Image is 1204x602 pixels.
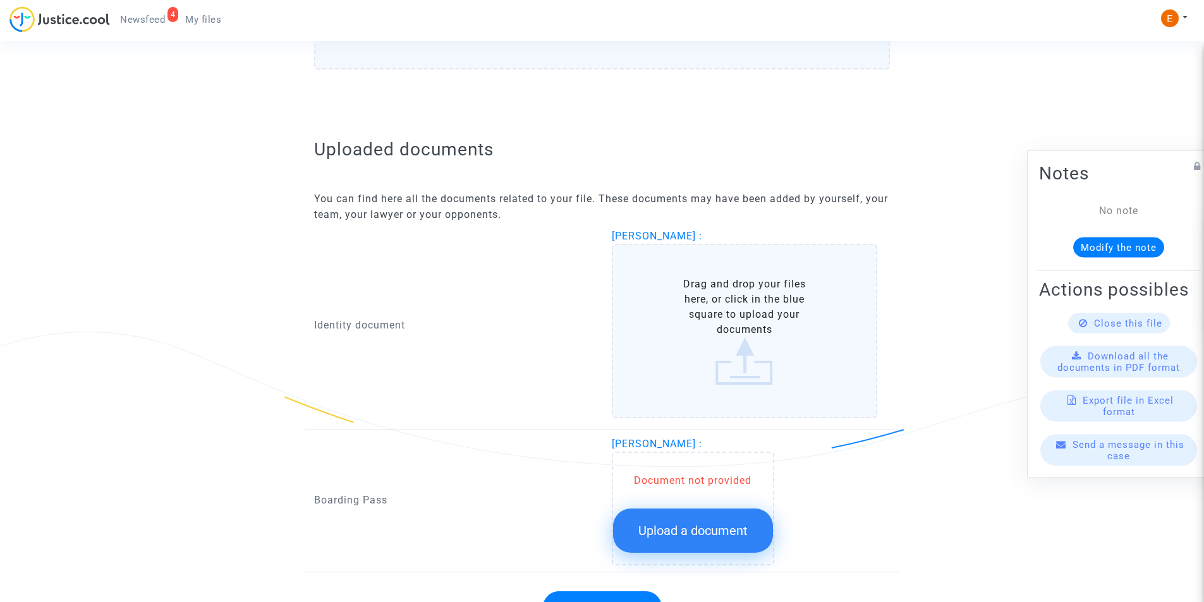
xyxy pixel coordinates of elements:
span: You can find here all the documents related to your file. These documents may have been added by ... [314,193,888,220]
p: Identity document [314,317,593,333]
span: Upload a document [638,523,748,538]
div: Document not provided [613,473,773,488]
div: No note [1058,203,1179,218]
div: 4 [167,7,179,22]
span: [PERSON_NAME] : [612,438,702,450]
button: Modify the note [1073,237,1164,257]
span: Close this file [1094,317,1162,328]
span: Export file in Excel format [1083,394,1174,417]
img: ACg8ocIeiFvHKe4dA5oeRFd_CiCnuxWUEc1A2wYhRJE3TTWt=s96-c [1161,9,1179,27]
a: 4Newsfeed [110,10,175,29]
h2: Notes [1039,162,1198,184]
p: Boarding Pass [314,492,593,508]
span: [PERSON_NAME] : [612,230,702,242]
button: Upload a document [613,509,773,553]
h2: Uploaded documents [314,138,890,160]
img: jc-logo.svg [9,6,110,32]
span: Send a message in this case [1073,438,1184,461]
a: My files [175,10,231,29]
h2: Actions possibles [1039,278,1198,300]
span: Newsfeed [120,14,165,25]
span: My files [185,14,221,25]
span: Download all the documents in PDF format [1057,350,1180,373]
